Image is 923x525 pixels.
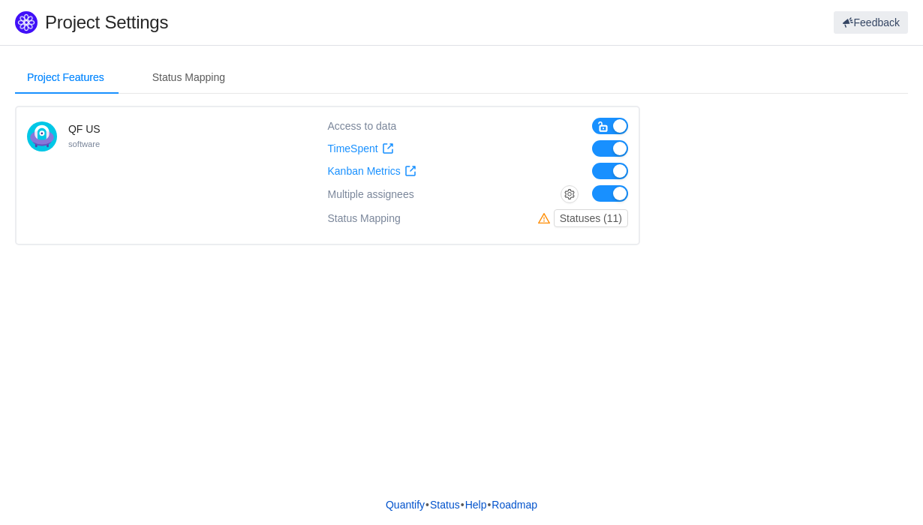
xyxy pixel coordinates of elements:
[491,493,538,516] a: Roadmap
[465,493,488,516] a: Help
[328,118,397,134] div: Access to data
[68,139,100,148] small: software
[834,11,908,34] button: Feedback
[68,121,101,136] h4: QF US
[45,11,554,34] h1: Project Settings
[561,185,579,203] button: icon: setting
[429,493,461,516] a: Status
[425,499,429,511] span: •
[140,61,237,94] div: Status Mapping
[328,165,416,178] a: Kanban Metrics
[554,209,628,227] button: Statuses (11)
[385,493,425,516] a: Quantify
[15,61,116,94] div: Project Features
[538,212,554,224] i: icon: warning
[27,121,57,151] img: 10400
[328,165,401,178] span: Kanban Metrics
[487,499,491,511] span: •
[328,142,378,155] span: TimeSpent
[15,11,38,34] img: Quantify
[461,499,465,511] span: •
[328,209,401,227] div: Status Mapping
[328,142,394,155] a: TimeSpent
[328,188,414,201] span: Multiple assignees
